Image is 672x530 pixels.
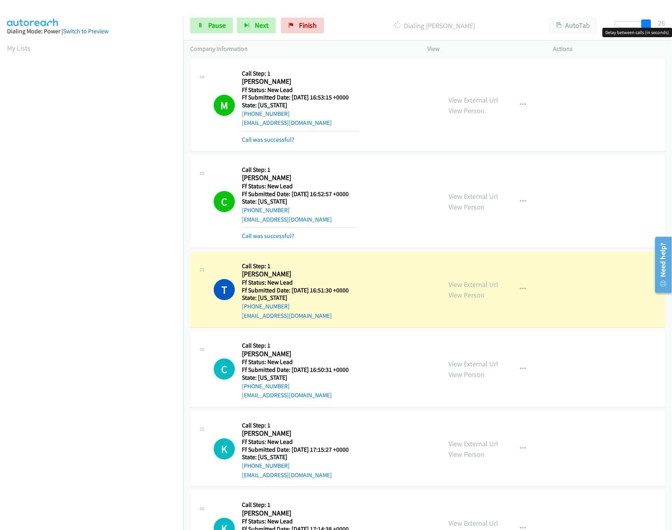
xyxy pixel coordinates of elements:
[449,202,485,211] a: View Person
[214,438,235,460] div: The call is yet to be attempted
[242,279,359,287] h5: Ff Status: New Lead
[449,519,499,528] a: View External Url
[242,232,294,240] a: Call was successful?
[214,359,235,380] div: The call is yet to be attempted
[549,18,597,33] button: AutoTab
[449,96,499,105] a: View External Url
[299,21,317,30] span: Finish
[242,501,349,509] h5: Call Step: 1
[242,350,359,359] h2: [PERSON_NAME]
[214,191,235,212] h1: C
[242,182,359,190] h5: Ff Status: New Lead
[63,27,108,35] a: Switch to Preview
[449,439,499,448] a: View External Url
[242,119,332,126] a: [EMAIL_ADDRESS][DOMAIN_NAME]
[449,450,485,459] a: View Person
[237,18,276,33] button: Next
[242,287,359,294] h5: Ff Submitted Date: [DATE] 16:51:30 +0000
[7,60,183,432] iframe: Dialpad
[242,262,359,270] h5: Call Step: 1
[449,280,499,289] a: View External Url
[242,270,359,279] h2: [PERSON_NAME]
[242,294,359,302] h5: State: [US_STATE]
[242,438,349,446] h5: Ff Status: New Lead
[242,110,290,117] a: [PHONE_NUMBER]
[242,517,349,525] h5: Ff Status: New Lead
[449,192,499,201] a: View External Url
[281,18,324,33] a: Finish
[242,190,359,198] h5: Ff Submitted Date: [DATE] 16:52:57 +0000
[214,359,235,380] h1: C
[242,206,290,214] a: [PHONE_NUMBER]
[242,77,359,86] h2: [PERSON_NAME]
[255,21,268,30] span: Next
[242,358,359,366] h5: Ff Status: New Lead
[242,166,359,174] h5: Call Step: 1
[335,20,535,31] p: Dialing [PERSON_NAME]
[242,198,359,206] h5: State: [US_STATE]
[208,21,226,30] span: Pause
[242,101,359,109] h5: State: [US_STATE]
[242,86,359,94] h5: Ff Status: New Lead
[242,216,332,223] a: [EMAIL_ADDRESS][DOMAIN_NAME]
[428,44,539,54] p: View
[242,342,359,350] h5: Call Step: 1
[449,290,485,299] a: View Person
[658,18,665,28] div: 26
[242,136,294,143] a: Call was successful?
[242,374,359,382] h5: State: [US_STATE]
[242,453,349,461] h5: State: [US_STATE]
[242,366,359,374] h5: Ff Submitted Date: [DATE] 16:50:31 +0000
[242,94,359,101] h5: Ff Submitted Date: [DATE] 16:53:15 +0000
[7,27,176,36] div: Dialing Mode: Power |
[242,312,332,319] a: [EMAIL_ADDRESS][DOMAIN_NAME]
[242,70,359,78] h5: Call Step: 1
[242,382,290,390] a: [PHONE_NUMBER]
[449,106,485,115] a: View Person
[242,303,290,310] a: [PHONE_NUMBER]
[190,44,414,54] p: Company Information
[242,429,349,438] h2: [PERSON_NAME]
[242,173,359,182] h2: [PERSON_NAME]
[449,370,485,379] a: View Person
[190,18,233,33] a: Pause
[242,422,349,429] h5: Call Step: 1
[214,279,235,300] h1: T
[242,509,349,518] h2: [PERSON_NAME]
[449,359,499,368] a: View External Url
[650,234,672,296] iframe: Resource Center
[242,446,349,454] h5: Ff Submitted Date: [DATE] 17:15:27 +0000
[242,391,332,399] a: [EMAIL_ADDRESS][DOMAIN_NAME]
[214,438,235,460] h1: K
[7,43,31,52] a: My Lists
[214,95,235,116] h1: M
[242,471,332,479] a: [EMAIL_ADDRESS][DOMAIN_NAME]
[553,44,665,54] p: Actions
[242,462,290,469] a: [PHONE_NUMBER]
